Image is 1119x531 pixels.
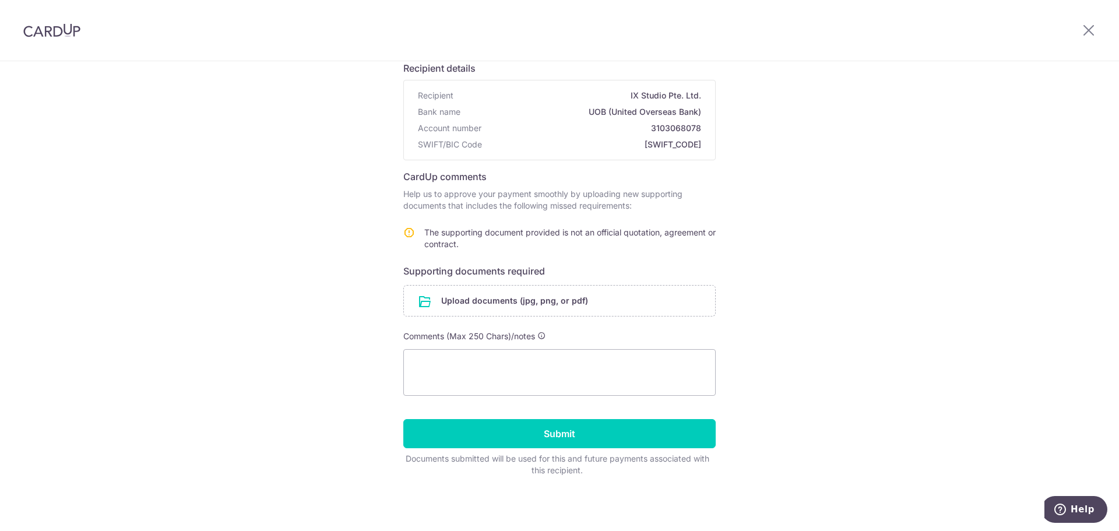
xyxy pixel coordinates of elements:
[403,61,716,75] h6: Recipient details
[403,264,716,278] h6: Supporting documents required
[1044,496,1107,525] iframe: Opens a widget where you can find more information
[403,285,716,317] div: Upload documents (jpg, png, or pdf)
[458,90,701,101] span: IX Studio Pte. Ltd.
[403,419,716,448] input: Submit
[418,122,481,134] span: Account number
[403,331,535,341] span: Comments (Max 250 Chars)/notes
[486,122,701,134] span: 3103068078
[418,106,460,118] span: Bank name
[403,453,711,476] div: Documents submitted will be used for this and future payments associated with this recipient.
[418,139,482,150] span: SWIFT/BIC Code
[424,227,716,249] span: The supporting document provided is not an official quotation, agreement or contract.
[487,139,701,150] span: [SWIFT_CODE]
[403,188,716,212] p: Help us to approve your payment smoothly by uploading new supporting documents that includes the ...
[23,23,80,37] img: CardUp
[465,106,701,118] span: UOB (United Overseas Bank)
[403,170,716,184] h6: CardUp comments
[418,90,453,101] span: Recipient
